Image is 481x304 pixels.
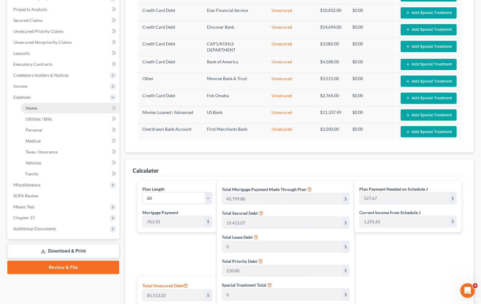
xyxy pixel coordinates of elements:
[342,289,349,300] div: $
[26,171,38,176] span: Family
[138,73,202,90] td: Other
[138,4,202,21] td: Credit Card Debt
[21,147,119,157] a: Taxes / Insurance
[13,18,43,23] span: Secured Claims
[473,283,478,288] span: 4
[347,38,396,56] td: $0.00
[7,244,119,258] a: Download & Print
[202,4,267,21] td: Elan Financial Service
[342,193,349,205] div: $
[315,107,347,123] td: $11,337.99
[222,258,257,264] label: Total Priority Debt
[347,90,396,106] td: $0.00
[202,73,267,90] td: Monroe Bank & Trust
[222,241,342,253] input: 0.00
[315,56,347,73] td: $4,588.00
[401,126,457,137] button: Add Special Treatment
[26,105,37,111] span: Home
[449,216,456,228] div: $
[315,123,347,140] td: $3,500.00
[13,62,52,67] span: Executory Contracts
[342,217,349,228] div: $
[267,56,315,73] td: Unsecured
[13,83,27,89] span: Income
[138,56,202,73] td: Credit Card Debt
[401,109,457,121] button: Add Special Treatment
[267,107,315,123] td: Unsecured
[26,160,41,165] span: Vehicles
[401,93,457,104] button: Add Special Treatment
[315,21,347,38] td: $14,694.00
[202,56,267,73] td: Bank of America
[460,283,475,298] iframe: Intercom live chat
[202,38,267,56] td: CAP1/KOHLS DEPARTMENT
[401,59,457,70] button: Add Special Treatment
[13,29,64,34] span: Unsecured Priority Claims
[21,136,119,147] a: Medical
[347,56,396,73] td: $0.00
[315,73,347,90] td: $3,511.00
[13,226,56,231] span: Additional Documents
[9,26,119,37] a: Unsecured Priority Claims
[347,4,396,21] td: $0.00
[13,204,34,209] span: Means Test
[360,193,449,204] input: 0.00
[21,168,119,179] a: Family
[347,21,396,38] td: $0.00
[202,123,267,140] td: First Merchants Bank
[401,7,457,19] button: Add Special Treatment
[202,21,267,38] td: Discover Bank
[142,209,178,216] label: Mortgage Payment
[9,48,119,59] a: Lawsuits
[13,51,30,56] span: Lawsuits
[204,216,212,228] div: $
[13,94,31,100] span: Expenses
[9,37,119,48] a: Unsecured Nonpriority Claims
[347,73,396,90] td: $0.00
[315,38,347,56] td: $3,082.00
[142,186,165,192] label: Plan Length
[9,15,119,26] a: Secured Claims
[21,103,119,114] a: Home
[222,282,266,288] label: Special Treatment Total
[26,116,52,122] span: Utilities / Bills
[342,265,349,277] div: $
[401,24,457,35] button: Add Special Treatment
[222,193,342,205] input: 0.00
[267,38,315,56] td: Unsecured
[267,90,315,106] td: Unsecured
[267,4,315,21] td: Unsecured
[202,107,267,123] td: US Bank
[315,4,347,21] td: $10,832.00
[9,190,119,201] a: SOFA Review
[138,90,202,106] td: Credit Card Debt
[222,210,258,216] label: Total Secured Debt
[143,289,204,301] input: 0.00
[21,114,119,125] a: Utilities / Bills
[449,193,456,204] div: $
[267,21,315,38] td: Unsecured
[13,7,47,12] span: Property Analysis
[401,76,457,87] button: Add Special Treatment
[315,90,347,106] td: $2,764.00
[26,127,42,133] span: Personal
[138,123,202,140] td: Overdrawn Bank Account
[222,265,342,277] input: 0.00
[9,4,119,15] a: Property Analysis
[7,261,119,274] a: Review & File
[267,73,315,90] td: Unsecured
[26,138,41,143] span: Medical
[13,72,69,78] span: Codebtors Insiders & Notices
[359,209,420,216] label: Current Income from Schedule J
[138,38,202,56] td: Credit Card Debt
[138,107,202,123] td: Monies Loaned / Advanced
[13,40,71,45] span: Unsecured Nonpriority Claims
[138,21,202,38] td: Credit Card Debt
[342,241,349,253] div: $
[347,123,396,140] td: $0.00
[202,90,267,106] td: Fnb Omaha
[222,186,306,193] label: Total Mortgage Payment Made Through Plan
[267,123,315,140] td: Unsecured
[143,216,204,228] input: 0.00
[204,289,212,301] div: $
